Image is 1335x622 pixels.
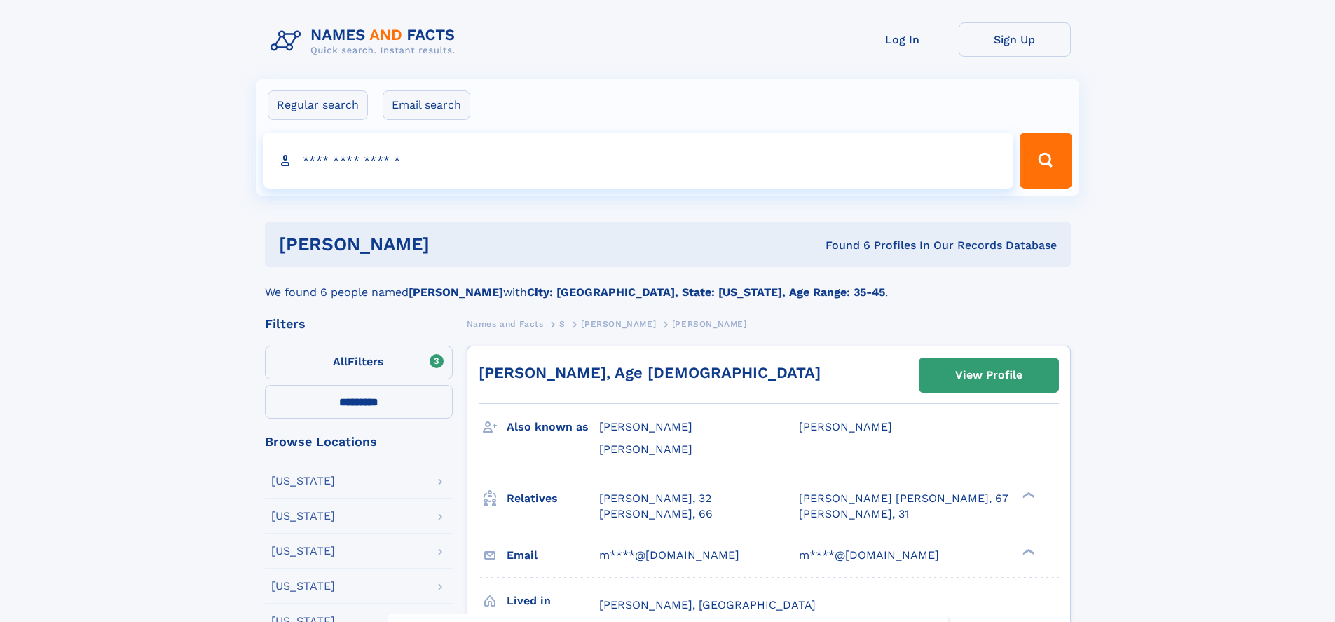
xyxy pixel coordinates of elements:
input: search input [263,133,1014,189]
a: S [559,315,566,332]
a: [PERSON_NAME] [PERSON_NAME], 67 [799,491,1008,506]
b: [PERSON_NAME] [409,285,503,299]
span: S [559,319,566,329]
div: [US_STATE] [271,546,335,557]
a: [PERSON_NAME], 32 [599,491,711,506]
a: View Profile [919,358,1058,392]
div: [US_STATE] [271,511,335,522]
b: City: [GEOGRAPHIC_DATA], State: [US_STATE], Age Range: 35-45 [527,285,885,299]
span: All [333,355,348,368]
div: Browse Locations [265,435,453,448]
a: [PERSON_NAME], 31 [799,506,909,522]
a: Names and Facts [467,315,544,332]
span: [PERSON_NAME] [581,319,656,329]
div: Found 6 Profiles In Our Records Database [627,238,1057,253]
label: Filters [265,346,453,379]
div: ❯ [1019,490,1036,499]
a: [PERSON_NAME], Age [DEMOGRAPHIC_DATA] [479,364,821,381]
span: [PERSON_NAME] [599,420,692,433]
h3: Lived in [507,589,599,613]
label: Regular search [268,90,368,120]
div: View Profile [955,359,1022,391]
h3: Relatives [507,487,599,511]
span: [PERSON_NAME] [599,442,692,456]
span: [PERSON_NAME], [GEOGRAPHIC_DATA] [599,598,816,611]
div: ❯ [1019,547,1036,556]
label: Email search [383,90,470,120]
h1: [PERSON_NAME] [279,236,628,253]
div: We found 6 people named with . [265,267,1071,301]
img: Logo Names and Facts [265,22,467,60]
h3: Email [507,543,599,567]
span: [PERSON_NAME] [799,420,892,433]
a: [PERSON_NAME], 66 [599,506,713,522]
a: Sign Up [959,22,1071,57]
h3: Also known as [507,415,599,439]
div: Filters [265,318,453,330]
div: [US_STATE] [271,581,335,592]
div: [US_STATE] [271,475,335,487]
span: [PERSON_NAME] [672,319,747,329]
a: Log In [847,22,959,57]
button: Search Button [1020,133,1072,189]
a: [PERSON_NAME] [581,315,656,332]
